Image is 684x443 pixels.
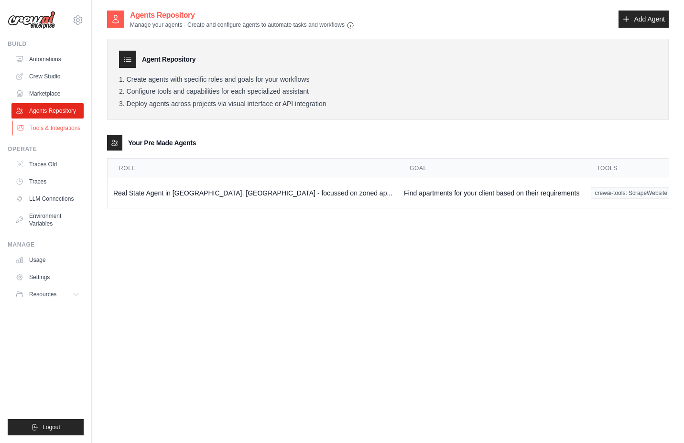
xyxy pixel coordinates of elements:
img: Logo [8,11,55,29]
li: Create agents with specific roles and goals for your workflows [119,76,657,84]
a: Traces Old [11,157,84,172]
span: Logout [43,423,60,431]
a: Marketplace [11,86,84,101]
a: Environment Variables [11,208,84,231]
a: Tools & Integrations [12,120,85,136]
li: Configure tools and capabilities for each specialized assistant [119,87,657,96]
th: Goal [398,159,585,178]
button: Resources [11,287,84,302]
a: Settings [11,270,84,285]
a: Traces [11,174,84,189]
a: Usage [11,252,84,268]
td: Real State Agent in [GEOGRAPHIC_DATA], [GEOGRAPHIC_DATA] - focussed on zoned ap... [108,178,398,208]
a: Agents Repository [11,103,84,119]
a: Add Agent [619,11,669,28]
button: Logout [8,419,84,435]
div: Build [8,40,84,48]
a: Automations [11,52,84,67]
span: crewai-tools: ScrapeWebsiteTool [591,187,682,199]
a: Crew Studio [11,69,84,84]
li: Deploy agents across projects via visual interface or API integration [119,100,657,108]
span: Resources [29,291,56,298]
h2: Agents Repository [130,10,354,21]
h3: Agent Repository [142,54,195,64]
p: Manage your agents - Create and configure agents to automate tasks and workflows [130,21,354,29]
div: Manage [8,241,84,249]
div: Operate [8,145,84,153]
td: Find apartments for your client based on their requirements [398,178,585,208]
th: Role [108,159,398,178]
a: LLM Connections [11,191,84,206]
h3: Your Pre Made Agents [128,138,196,148]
